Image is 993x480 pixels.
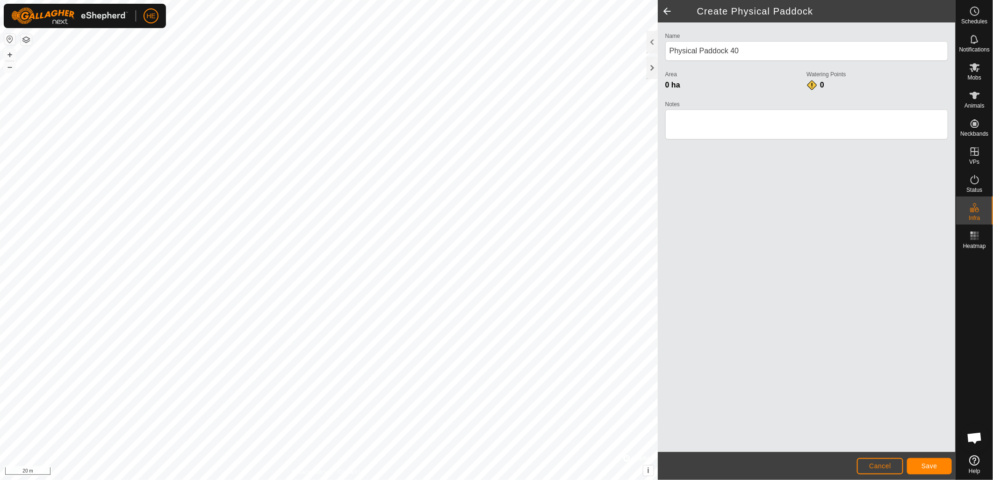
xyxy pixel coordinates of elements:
[806,70,948,79] label: Watering Points
[4,34,15,45] button: Reset Map
[682,6,956,17] h2: Create Physical Paddock
[857,458,903,474] button: Cancel
[968,75,981,80] span: Mobs
[960,131,988,137] span: Neckbands
[11,7,128,24] img: Gallagher Logo
[959,47,990,52] span: Notifications
[643,465,654,476] button: i
[964,103,985,109] span: Animals
[648,466,649,474] span: i
[146,11,155,21] span: HE
[338,468,366,476] a: Contact Us
[820,81,824,89] span: 0
[961,19,987,24] span: Schedules
[969,215,980,221] span: Infra
[4,49,15,60] button: +
[665,70,807,79] label: Area
[292,468,327,476] a: Privacy Policy
[961,424,989,452] div: Open chat
[665,81,680,89] span: 0 ha
[665,100,948,109] label: Notes
[921,462,937,470] span: Save
[4,61,15,73] button: –
[969,159,979,165] span: VPs
[907,458,952,474] button: Save
[665,32,948,40] label: Name
[969,468,980,474] span: Help
[963,243,986,249] span: Heatmap
[966,187,982,193] span: Status
[869,462,891,470] span: Cancel
[21,34,32,45] button: Map Layers
[956,451,993,478] a: Help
